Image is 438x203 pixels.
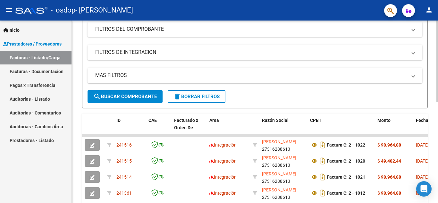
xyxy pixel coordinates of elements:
i: Descargar documento [318,172,327,182]
datatable-header-cell: CPBT [307,114,375,142]
span: - [PERSON_NAME] [75,3,133,17]
mat-panel-title: FILTROS DE INTEGRACION [95,49,407,56]
button: Borrar Filtros [168,90,225,103]
div: 27316288613 [262,154,305,168]
strong: $ 98.964,88 [377,190,401,196]
datatable-header-cell: Monto [375,114,413,142]
span: Monto [377,118,391,123]
span: 241515 [116,158,132,164]
mat-expansion-panel-header: MAS FILTROS [88,68,422,83]
i: Descargar documento [318,140,327,150]
strong: Factura C: 2 - 1012 [327,190,365,196]
mat-icon: menu [5,6,13,14]
span: ID [116,118,121,123]
span: Prestadores / Proveedores [3,40,62,47]
mat-expansion-panel-header: FILTROS DE INTEGRACION [88,45,422,60]
i: Descargar documento [318,188,327,198]
span: Inicio [3,27,20,34]
span: Integración [209,142,237,148]
strong: Factura C: 2 - 1020 [327,158,365,164]
span: [DATE] [416,158,429,164]
span: [DATE] [416,142,429,148]
mat-expansion-panel-header: FILTROS DEL COMPROBANTE [88,21,422,37]
span: [DATE] [416,174,429,180]
span: Area [209,118,219,123]
span: CPBT [310,118,322,123]
mat-icon: search [93,93,101,100]
span: Buscar Comprobante [93,94,157,99]
span: [PERSON_NAME] [262,155,296,160]
span: Borrar Filtros [173,94,220,99]
button: Buscar Comprobante [88,90,163,103]
div: Open Intercom Messenger [416,181,432,197]
mat-icon: person [425,6,433,14]
strong: $ 98.964,88 [377,174,401,180]
span: 241361 [116,190,132,196]
strong: $ 49.482,44 [377,158,401,164]
span: Razón Social [262,118,289,123]
span: Facturado x Orden De [174,118,198,130]
strong: $ 98.964,88 [377,142,401,148]
div: 27316288613 [262,138,305,152]
span: Integración [209,190,237,196]
i: Descargar documento [318,156,327,166]
span: [DATE] [416,190,429,196]
div: 27316288613 [262,186,305,200]
span: Integración [209,158,237,164]
span: 241514 [116,174,132,180]
span: [PERSON_NAME] [262,187,296,192]
mat-panel-title: MAS FILTROS [95,72,407,79]
datatable-header-cell: Razón Social [259,114,307,142]
datatable-header-cell: Area [207,114,250,142]
datatable-header-cell: ID [114,114,146,142]
span: [PERSON_NAME] [262,139,296,144]
strong: Factura C: 2 - 1022 [327,142,365,148]
span: 241516 [116,142,132,148]
mat-panel-title: FILTROS DEL COMPROBANTE [95,26,407,33]
div: 27316288613 [262,170,305,184]
mat-icon: delete [173,93,181,100]
span: - osdop [51,3,75,17]
datatable-header-cell: Facturado x Orden De [172,114,207,142]
span: Integración [209,174,237,180]
span: [PERSON_NAME] [262,171,296,176]
span: CAE [148,118,157,123]
datatable-header-cell: CAE [146,114,172,142]
strong: Factura C: 2 - 1021 [327,174,365,180]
